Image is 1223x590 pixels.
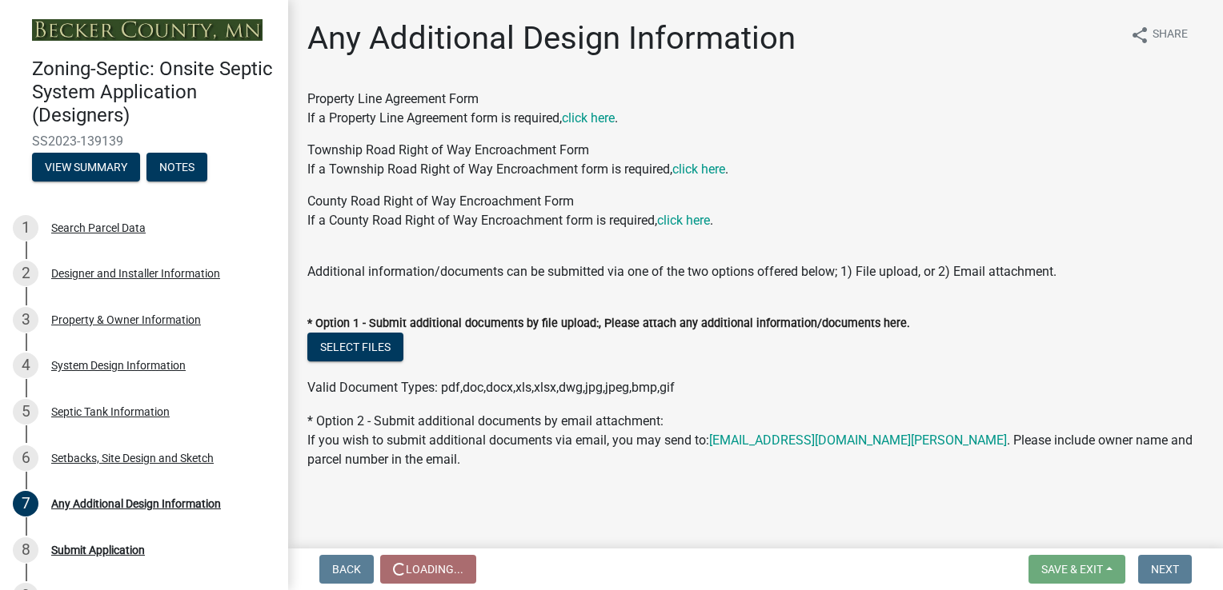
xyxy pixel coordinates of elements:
div: If a Township Road Right of Way Encroachment form is required, . [307,160,1204,179]
div: County Road Right of Way Encroachment Form [307,192,1204,230]
div: If a Property Line Agreement form is required, . [307,109,1204,128]
div: 3 [13,307,38,333]
wm-modal-confirm: Summary [32,161,140,174]
span: If you wish to submit additional documents via email, you may send to: . Please include owner nam... [307,433,1193,467]
span: Next [1151,563,1179,576]
div: 8 [13,537,38,563]
div: Township Road Right of Way Encroachment Form [307,141,1204,179]
div: 4 [13,353,38,378]
span: Back [332,563,361,576]
label: * Option 1 - Submit additional documents by file upload:, Please attach any additional informatio... [307,318,910,329]
span: SS2023-139139 [32,134,256,149]
wm-modal-confirm: Notes [146,161,207,174]
span: Loading... [406,563,463,576]
button: shareShare [1117,19,1201,50]
div: Property & Owner Information [51,314,201,325]
div: Designer and Installer Information [51,268,220,279]
button: View Summary [32,153,140,181]
div: 6 [13,445,38,471]
div: Submit Application [51,544,145,556]
button: Save & Exit [1029,555,1125,584]
span: Save & Exit [1041,563,1103,576]
div: Setbacks, Site Design and Sketch [51,452,214,464]
button: Loading... [380,555,476,584]
button: Back [319,555,374,584]
div: Any Additional Design Information [51,498,221,509]
img: Becker County, Minnesota [32,19,263,41]
a: click here [562,110,615,126]
div: 1 [13,215,38,241]
div: System Design Information [51,360,186,371]
div: * Option 2 - Submit additional documents by email attachment: [307,412,1204,469]
span: Valid Document Types: pdf,doc,docx,xls,xlsx,dwg,jpg,jpeg,bmp,gif [307,380,675,395]
span: Share [1153,26,1188,45]
div: 2 [13,261,38,286]
div: Search Parcel Data [51,222,146,233]
div: 5 [13,399,38,425]
div: 7 [13,491,38,516]
div: Septic Tank Information [51,406,170,417]
h4: Zoning-Septic: Onsite Septic System Application (Designers) [32,58,275,126]
div: If a County Road Right of Way Encroachment form is required, . [307,211,1204,230]
button: Select files [307,333,403,361]
button: Next [1138,555,1192,584]
a: [EMAIL_ADDRESS][DOMAIN_NAME][PERSON_NAME] [709,433,1007,448]
i: share [1130,26,1149,45]
a: click here [672,161,725,177]
div: Additional information/documents can be submitted via one of the two options offered below; 1) Fi... [307,262,1204,281]
button: Notes [146,153,207,181]
a: click here [657,213,710,228]
h1: Any Additional Design Information [307,19,796,58]
div: Property Line Agreement Form [307,90,1204,128]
